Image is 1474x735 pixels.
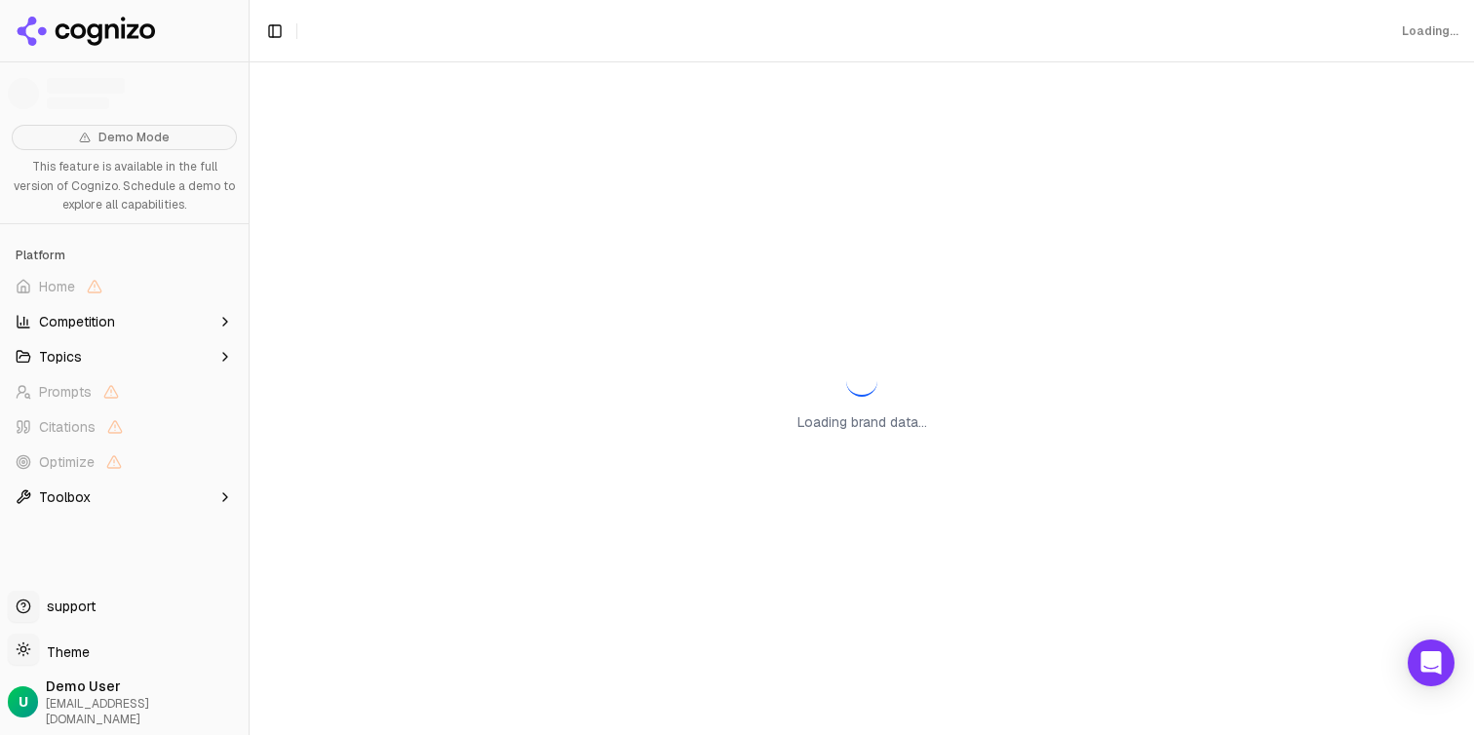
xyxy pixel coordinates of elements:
span: Toolbox [39,487,91,507]
span: Home [39,277,75,296]
span: support [39,597,96,616]
button: Toolbox [8,482,241,513]
span: [EMAIL_ADDRESS][DOMAIN_NAME] [46,696,241,727]
span: Demo User [46,677,241,696]
span: Prompts [39,382,92,402]
span: Citations [39,417,96,437]
button: Topics [8,341,241,372]
p: Loading brand data... [797,412,927,432]
div: Platform [8,240,241,271]
span: U [19,692,28,712]
div: Open Intercom Messenger [1408,639,1455,686]
p: This feature is available in the full version of Cognizo. Schedule a demo to explore all capabili... [12,158,237,215]
span: Competition [39,312,115,331]
span: Topics [39,347,82,367]
span: Optimize [39,452,95,472]
button: Competition [8,306,241,337]
div: Loading... [1402,23,1458,39]
span: Demo Mode [98,130,170,145]
span: Theme [39,643,90,661]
